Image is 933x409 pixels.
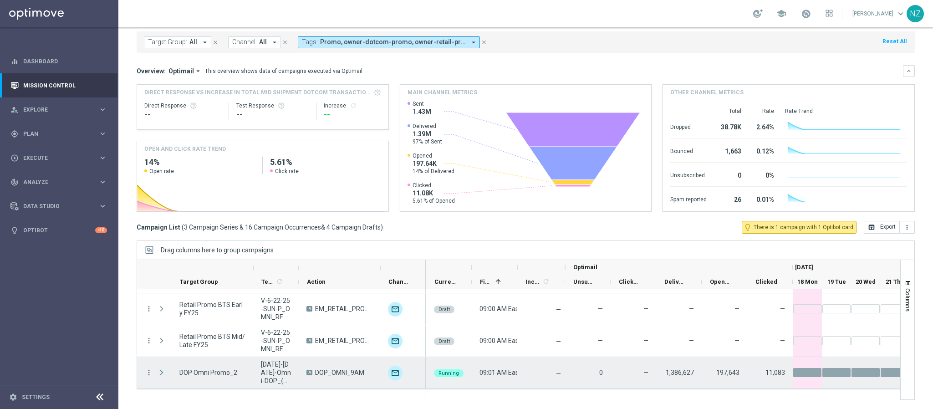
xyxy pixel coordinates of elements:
div: -- [236,109,309,120]
span: Plan [23,131,98,137]
span: 197,643 [716,369,739,376]
button: Target Group: All arrow_drop_down [144,36,211,48]
div: +10 [95,227,107,233]
i: gps_fixed [10,130,19,138]
i: arrow_drop_down [194,67,202,75]
button: gps_fixed Plan keyboard_arrow_right [10,130,107,138]
button: close [480,37,488,47]
span: 11.08K [413,189,455,197]
span: V-6-22-25-SUN-P_OMNI_RET_Early-Mid, V-6-24-25-TUE-P_OMNI_RET_Early-Mid, V-6-28-25-FRI-P_OMNI_RET_... [261,328,291,353]
div: 0 [718,167,741,182]
span: Opened [710,278,732,285]
span: 18 Mon [797,278,818,285]
span: EM_RETAIL_PROMO [315,337,372,345]
span: [DATE] [795,264,813,271]
span: keyboard_arrow_down [896,9,906,19]
img: Optimail [388,366,403,380]
span: — [689,337,694,344]
span: Current Status [434,278,456,285]
button: equalizer Dashboard [10,58,107,65]
button: refresh [350,102,357,109]
i: close [481,39,487,46]
a: Optibot [23,218,95,242]
span: 197.64K [413,159,454,168]
span: DOP Omni Promo_2 [179,368,237,377]
span: — [643,305,648,312]
div: Mission Control [10,73,107,97]
button: lightbulb_outline There is 1 campaign with 1 Optibot card [742,221,857,234]
button: Optimail arrow_drop_down [166,67,205,75]
button: Data Studio keyboard_arrow_right [10,203,107,210]
div: Press SPACE to select this row. [137,293,426,325]
span: 11,083 [765,369,785,376]
button: Mission Control [10,82,107,89]
span: 14% of Delivered [413,168,454,175]
a: Dashboard [23,49,107,73]
i: arrow_drop_down [469,38,478,46]
button: more_vert [145,305,153,313]
span: 09:01 AM Eastern Time (New York) (UTC -04:00) [479,369,626,376]
span: 19 Tue [827,278,846,285]
i: equalizer [10,57,19,66]
span: — [556,306,561,313]
span: 20 Wed [856,278,876,285]
i: keyboard_arrow_right [98,202,107,210]
div: Data Studio [10,202,98,210]
div: Rate [752,107,774,115]
span: Clicked [413,182,455,189]
i: close [212,39,219,46]
span: Columns [904,288,912,312]
div: Press SPACE to select this row. [137,325,426,357]
span: Target Group [180,278,218,285]
span: 97% of Sent [413,138,442,145]
span: Opened [413,152,454,159]
h2: 5.61% [270,157,381,168]
span: — [556,370,561,377]
div: Test Response [236,102,309,109]
span: Promo owner-dotcom-promo owner-retail-promo promo [320,38,466,46]
div: Rate Trend [785,107,907,115]
a: Settings [22,394,50,400]
i: person_search [10,106,19,114]
i: lightbulb [10,226,19,235]
i: refresh [542,278,550,285]
div: Row Groups [161,246,274,254]
div: Total [718,107,741,115]
span: Clicked & Responded [619,278,641,285]
button: more_vert [145,368,153,377]
button: person_search Explore keyboard_arrow_right [10,106,107,113]
button: lightbulb Optibot +10 [10,227,107,234]
span: Execute [23,155,98,161]
span: Target Group: [148,38,187,46]
span: Explore [23,107,98,112]
div: Spam reported [670,191,707,206]
div: Analyze [10,178,98,186]
span: 8.15.25-Friday-Omni-DOP_{X}, 8.16.25-Saturday-Omni-DOP_{X}, 8.17.25-Sunday-Omni-DOP_{X}, 8.18.25-... [261,360,291,385]
span: Clicked [755,278,777,285]
span: Sent [413,100,431,107]
colored-tag: Running [434,368,464,377]
div: 1,663 [718,143,741,158]
span: — [780,305,785,312]
button: Reset All [882,36,908,46]
a: Mission Control [23,73,107,97]
div: 0% [752,167,774,182]
span: Channel: [232,38,257,46]
button: more_vert [145,337,153,345]
span: Draft [438,307,450,312]
span: Unsubscribed [573,278,595,285]
i: arrow_drop_down [201,38,209,46]
span: Retail Promo BTS Mid/Late FY25 [179,332,245,349]
span: Increase [525,278,541,285]
colored-tag: Draft [434,337,454,345]
h4: OPEN AND CLICK RATE TREND [144,145,226,153]
span: Click rate [275,168,299,175]
span: — [780,337,785,344]
div: -- [144,109,221,120]
span: — [598,337,603,344]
